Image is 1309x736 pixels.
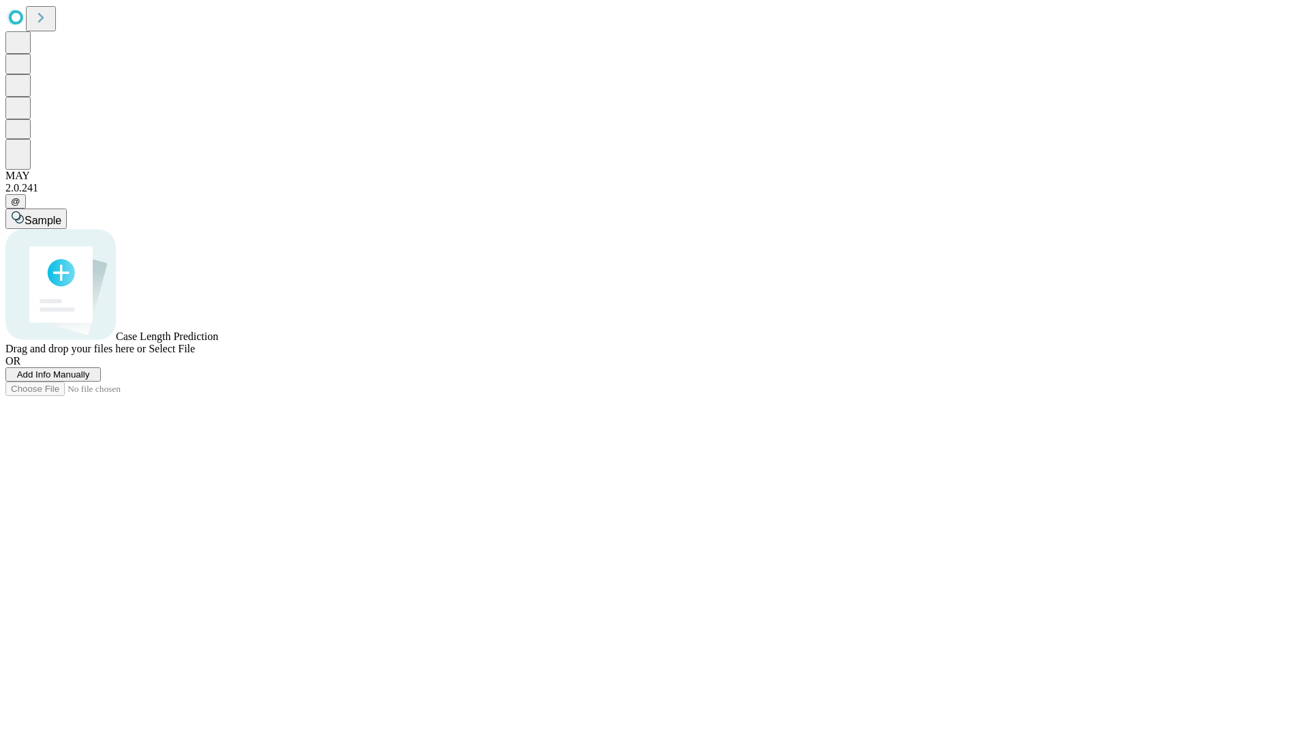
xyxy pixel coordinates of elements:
button: Sample [5,209,67,229]
span: Sample [25,215,61,226]
button: @ [5,194,26,209]
span: Case Length Prediction [116,331,218,342]
div: MAY [5,170,1304,182]
span: Drag and drop your files here or [5,343,146,354]
span: OR [5,355,20,367]
span: Select File [149,343,195,354]
span: Add Info Manually [17,369,90,380]
span: @ [11,196,20,206]
button: Add Info Manually [5,367,101,382]
div: 2.0.241 [5,182,1304,194]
